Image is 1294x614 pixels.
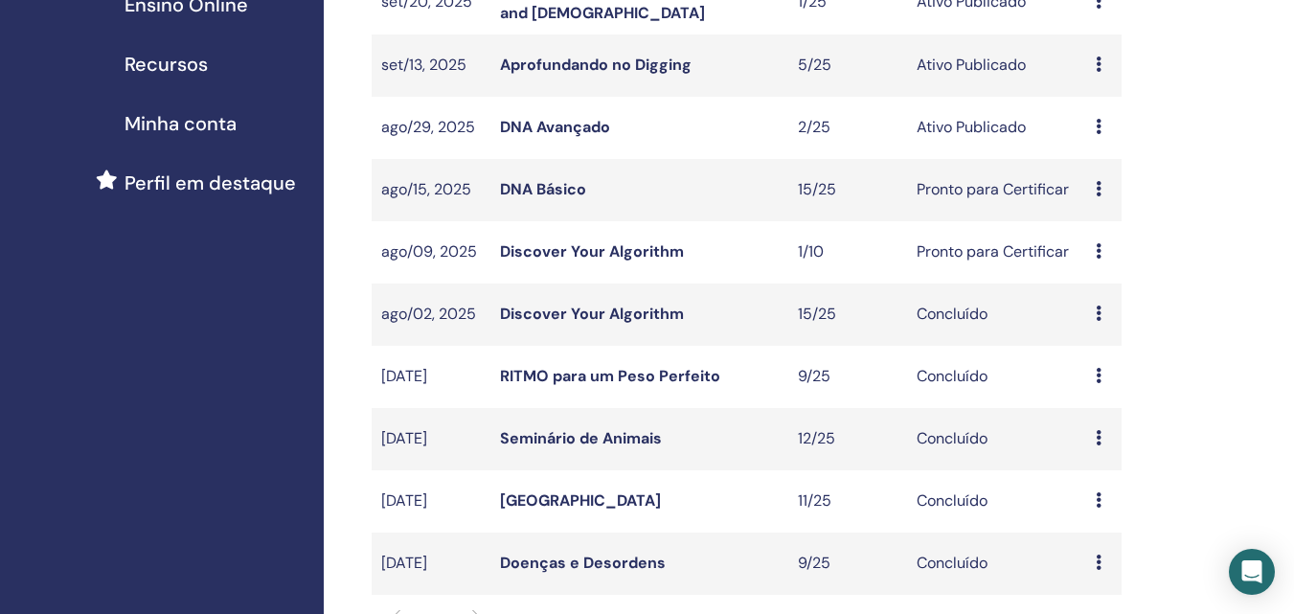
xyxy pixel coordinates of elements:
td: Ativo Publicado [907,34,1085,97]
td: 15/25 [788,159,907,221]
td: set/13, 2025 [372,34,490,97]
td: ago/09, 2025 [372,221,490,284]
td: [DATE] [372,346,490,408]
td: 2/25 [788,97,907,159]
td: Concluído [907,408,1085,470]
span: Recursos [125,50,208,79]
a: Discover Your Algorithm [500,304,684,324]
td: Concluído [907,346,1085,408]
td: 9/25 [788,346,907,408]
td: 1/10 [788,221,907,284]
td: [DATE] [372,533,490,595]
td: Pronto para Certificar [907,221,1085,284]
td: 5/25 [788,34,907,97]
td: 9/25 [788,533,907,595]
a: Discover Your Algorithm [500,241,684,262]
a: RITMO para um Peso Perfeito [500,366,720,386]
td: Concluído [907,470,1085,533]
td: 12/25 [788,408,907,470]
a: Doenças e Desordens [500,553,666,573]
a: Seminário de Animais [500,428,662,448]
td: 11/25 [788,470,907,533]
td: Concluído [907,533,1085,595]
span: Perfil em destaque [125,169,296,197]
td: 15/25 [788,284,907,346]
td: Ativo Publicado [907,97,1085,159]
a: [GEOGRAPHIC_DATA] [500,490,661,511]
div: Open Intercom Messenger [1229,549,1275,595]
span: Minha conta [125,109,237,138]
td: [DATE] [372,470,490,533]
td: Pronto para Certificar [907,159,1085,221]
a: DNA Avançado [500,117,610,137]
a: Aprofundando no Digging [500,55,692,75]
td: ago/15, 2025 [372,159,490,221]
a: DNA Básico [500,179,586,199]
td: Concluído [907,284,1085,346]
td: ago/02, 2025 [372,284,490,346]
td: ago/29, 2025 [372,97,490,159]
td: [DATE] [372,408,490,470]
